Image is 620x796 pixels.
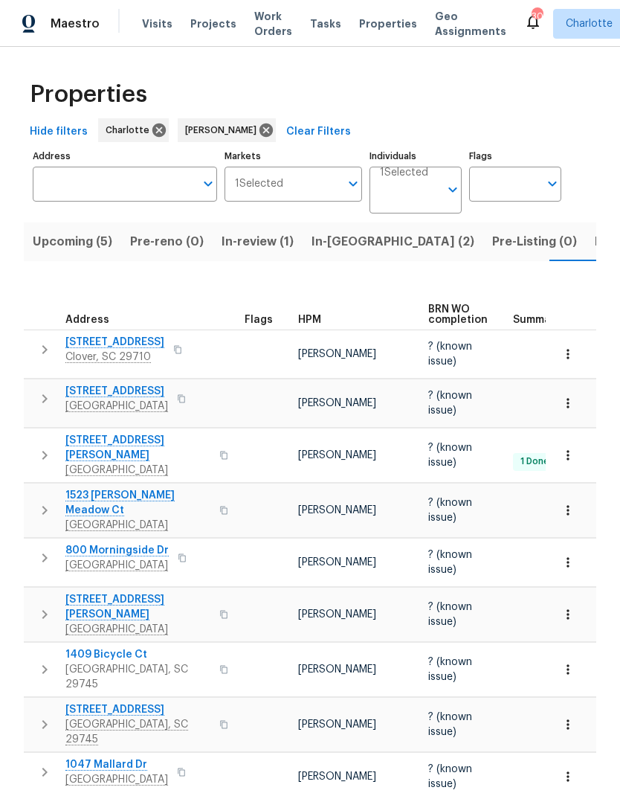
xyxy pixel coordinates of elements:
span: In-[GEOGRAPHIC_DATA] (2) [311,231,474,252]
span: Tasks [310,19,341,29]
label: Flags [469,152,561,161]
span: Projects [190,16,236,31]
button: Clear Filters [280,118,357,146]
div: [PERSON_NAME] [178,118,276,142]
span: Geo Assignments [435,9,506,39]
span: ? (known issue) [428,391,472,416]
span: ? (known issue) [428,498,472,523]
span: Summary [513,315,561,325]
span: 1 Selected [380,167,428,179]
span: In-review (1) [222,231,294,252]
label: Address [33,152,217,161]
span: ? (known issue) [428,602,472,627]
span: ? (known issue) [428,550,472,575]
span: [PERSON_NAME] [298,719,376,730]
span: 1 Done [514,455,555,468]
span: [PERSON_NAME] [185,123,262,138]
span: Charlotte [566,16,613,31]
span: [PERSON_NAME] [298,557,376,568]
span: Hide filters [30,123,88,141]
div: 30 [532,9,542,24]
button: Open [198,173,219,194]
label: Individuals [369,152,462,161]
button: Open [343,173,364,194]
span: 1 Selected [235,178,283,190]
div: Charlotte [98,118,169,142]
button: Hide filters [24,118,94,146]
span: [PERSON_NAME] [298,771,376,782]
span: [PERSON_NAME] [298,398,376,408]
span: [PERSON_NAME] [298,450,376,460]
span: [PERSON_NAME] [298,664,376,675]
button: Open [442,179,463,200]
span: ? (known issue) [428,443,472,468]
span: Upcoming (5) [33,231,112,252]
span: [PERSON_NAME] [298,349,376,359]
span: Properties [359,16,417,31]
span: [GEOGRAPHIC_DATA], SC 29745 [65,662,210,692]
span: Visits [142,16,172,31]
span: ? (known issue) [428,712,472,737]
span: ? (known issue) [428,764,472,789]
button: Open [542,173,563,194]
span: Clear Filters [286,123,351,141]
span: Maestro [51,16,100,31]
span: Address [65,315,109,325]
span: ? (known issue) [428,341,472,367]
span: Pre-reno (0) [130,231,204,252]
span: [PERSON_NAME] [298,505,376,516]
span: ? (known issue) [428,657,472,682]
span: 1409 Bicycle Ct [65,647,210,662]
span: Work Orders [254,9,292,39]
span: [PERSON_NAME] [298,609,376,620]
span: Properties [30,87,147,102]
span: Charlotte [106,123,155,138]
span: HPM [298,315,321,325]
span: Flags [245,315,273,325]
span: Pre-Listing (0) [492,231,577,252]
label: Markets [225,152,363,161]
span: BRN WO completion [428,304,488,325]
